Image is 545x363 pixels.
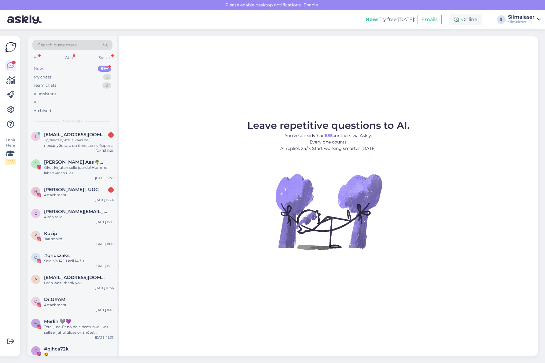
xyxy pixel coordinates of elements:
img: Askly Logo [5,41,17,53]
span: Kozip [44,231,57,236]
div: [DATE] 10:17 [95,242,114,246]
div: Silmalaser [508,15,535,20]
img: No Chat active [274,157,384,267]
div: Okei, kirjutan selle juurde! Homme läheb video üles [44,165,114,176]
div: Online [449,14,482,25]
span: aulikkihellberg@hotmail.com [44,275,108,280]
div: [DATE] 19:57 [95,176,114,180]
button: Emails [418,14,442,25]
div: New [34,66,43,72]
div: 0 [102,82,111,89]
div: Attachment [44,192,114,198]
div: [DATE] 10:56 [95,286,114,290]
span: J [35,162,37,166]
div: [DATE] 19:33 [95,335,114,340]
a: SilmalaserSilmalaser OÜ [508,15,541,24]
span: #qnuszaks [44,253,70,258]
div: Aitäh teile! [44,214,114,220]
div: Web [63,54,74,62]
div: Socials [98,54,112,62]
span: M [34,321,38,325]
div: 1 [108,187,114,193]
div: 😍 [44,352,114,357]
b: New! [366,16,379,22]
div: Attachment [44,302,114,308]
div: 2 [103,74,111,80]
div: All [32,54,39,62]
span: Leave repetitive questions to AI. [247,119,410,131]
span: Merlin 🩶💜 [44,319,71,324]
div: Try free [DATE]: [366,16,415,23]
span: Caroline48250@hotmail.com [44,209,108,214]
span: Helge Kalde | UGC [44,187,99,192]
div: AI Assistant [34,91,56,97]
span: K [35,233,37,238]
div: [DATE] 8:40 [96,308,114,312]
span: New chats [63,118,82,124]
div: 99+ [98,66,111,72]
span: Janete Aas🌴🥥🏞️ [44,159,108,165]
div: My chats [34,74,51,80]
div: Look Here [5,137,16,165]
div: Team chats [34,82,56,89]
span: g [35,348,37,353]
span: q [34,255,37,260]
div: Archived [34,108,51,114]
div: 2 / 3 [5,159,16,165]
div: S [497,15,506,24]
div: 1 [108,132,114,138]
div: I can wait, thank you [44,280,114,286]
b: 685 [325,133,333,138]
span: i [35,134,36,139]
div: Tere, just. Et nö pole peatunud. Kas sellisel juhul üldse on mõtet kontrollida, kas sobiksin oper... [44,324,114,335]
span: irinairarara@gmail.com [44,132,108,137]
div: All [34,99,39,105]
div: [DATE] 11:23 [96,148,114,153]
span: Search customers [38,42,77,48]
div: [DATE] 15:13 [96,220,114,224]
span: C [35,211,37,216]
span: #gjhca72k [44,346,69,352]
div: Silmalaser OÜ [508,20,535,24]
span: a [35,277,37,281]
span: Dr.GRAM [44,297,65,302]
div: Jaa sobib! [44,236,114,242]
div: [DATE] 15:24 [95,198,114,202]
div: Здравствуйте. Скажите, пожалуйста, а вы больше не берете детей ? Дочке 7 лет. Старшую дочку к вам... [44,137,114,148]
p: You’ve already had contacts via Askly. Every one counts. AI replies 24/7. Start working smarter [... [247,132,410,152]
span: Enable [302,2,320,8]
div: Sain aja 14.10 kell 14.30 [44,258,114,264]
span: D [34,299,37,303]
span: H [34,189,37,194]
div: [DATE] 15:10 [95,264,114,268]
